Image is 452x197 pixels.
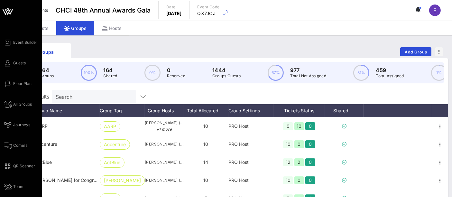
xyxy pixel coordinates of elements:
[35,104,100,117] div: Group Name
[283,158,293,166] div: 12
[283,176,293,184] div: 10
[56,21,94,35] div: Groups
[283,140,293,148] div: 10
[305,176,315,184] div: 0
[376,73,404,79] p: Total Assigned
[35,159,52,165] span: ActBlue
[35,141,57,147] span: Accenture
[204,123,208,129] span: 10
[104,122,116,131] span: AARP
[433,7,437,14] span: E
[204,141,208,147] span: 10
[56,5,151,15] span: CHCI 48th Annual Awards Gala
[104,158,120,167] span: ActBlue
[212,73,241,79] p: Groups Guests
[13,163,35,169] span: QR Scanner
[183,104,228,117] div: Total Allocated
[228,171,273,189] div: PRO Host
[145,141,183,147] span: [PERSON_NAME] ([PERSON_NAME][EMAIL_ADDRESS][PERSON_NAME][DOMAIN_NAME])
[166,4,182,10] p: Date
[4,80,32,88] a: Floor Plan
[13,122,30,128] span: Journeys
[204,159,208,165] span: 14
[13,60,26,66] span: Guests
[167,66,185,74] p: 0
[198,4,220,10] p: Event Code
[198,10,220,17] p: QX7JOJ
[104,176,141,185] span: [PERSON_NAME]…
[145,104,183,117] div: Group Hosts
[4,121,30,129] a: Journeys
[290,66,326,74] p: 977
[290,73,326,79] p: Total Not Assigned
[94,21,129,35] div: Hosts
[204,177,208,183] span: 10
[103,66,117,74] p: 164
[35,177,101,183] span: Adriano Espaillat for Congress
[13,101,32,107] span: All Groups
[145,159,183,165] span: [PERSON_NAME] ([EMAIL_ADDRESS][DOMAIN_NAME])
[13,81,32,87] span: Floor Plan
[294,140,304,148] div: 0
[103,73,117,79] p: Shared
[104,140,126,149] span: Accenture
[24,49,66,55] div: Groups
[400,47,431,56] button: Add Group
[294,122,304,130] div: 10
[145,126,183,133] p: +1 more
[228,153,273,171] div: PRO Host
[13,40,37,45] span: Event Builder
[273,104,325,117] div: Tickets Status
[212,66,241,74] p: 1444
[283,122,293,130] div: 0
[4,39,37,46] a: Event Builder
[376,66,404,74] p: 459
[429,5,441,16] div: E
[166,10,182,17] p: [DATE]
[167,73,185,79] p: Reserved
[305,158,315,166] div: 0
[325,104,364,117] div: Shared
[305,140,315,148] div: 0
[145,177,183,183] span: [PERSON_NAME] ([PERSON_NAME][EMAIL_ADDRESS][DOMAIN_NAME])
[4,142,27,149] a: Comms
[305,122,315,130] div: 0
[228,117,273,135] div: PRO Host
[294,176,304,184] div: 0
[4,162,35,170] a: QR Scanner
[145,120,183,133] span: [PERSON_NAME] ([EMAIL_ADDRESS][DOMAIN_NAME])
[100,104,145,117] div: Group Tag
[294,158,304,166] div: 2
[40,66,54,74] p: 164
[13,143,27,148] span: Comms
[13,184,23,190] span: Team
[4,100,32,108] a: All Groups
[40,73,54,79] p: Groups
[228,135,273,153] div: PRO Host
[4,183,23,191] a: Team
[228,104,273,117] div: Group Settings
[4,59,26,67] a: Guests
[404,50,428,54] span: Add Group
